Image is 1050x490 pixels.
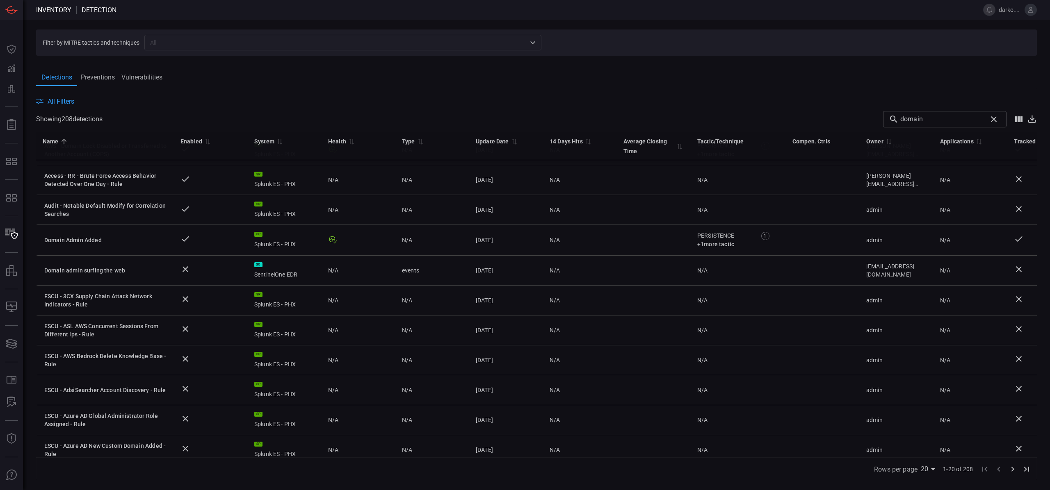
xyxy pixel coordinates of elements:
[978,465,992,472] span: Go to first page
[469,195,543,225] td: [DATE]
[469,375,543,405] td: [DATE]
[697,177,708,183] span: N/A
[550,387,560,393] span: N/A
[44,202,167,218] div: Audit - Notable Default Modify for Correlation Searches
[328,206,338,214] span: N/A
[402,177,412,183] span: N/A
[180,136,202,146] div: Enabled
[2,59,21,79] button: Detections
[940,267,950,274] span: N/A
[697,231,752,240] div: Persistence
[697,327,708,333] span: N/A
[866,416,927,424] div: admin
[866,386,927,394] div: admin
[2,465,21,485] button: Ask Us A Question
[2,115,21,135] button: Reports
[883,138,893,145] span: Sort by Owner ascending
[328,326,338,334] span: N/A
[254,352,262,357] div: SP
[43,136,59,146] div: Name
[44,172,167,188] div: Access - RR - Brute Force Access Behavior Detected Over One Day - Rule
[974,138,984,145] span: Sort by Applications descending
[254,322,262,327] div: SP
[1006,462,1020,476] button: Go to next page
[697,447,708,453] span: N/A
[697,357,708,363] span: N/A
[866,296,927,304] div: admin
[1011,111,1027,127] button: Show/Hide columns
[1020,462,1034,476] button: Go to last page
[697,297,708,304] span: N/A
[1014,136,1036,146] div: Tracked
[866,446,927,454] div: admin
[992,465,1006,472] span: Go to previous page
[940,206,950,213] span: N/A
[254,412,315,428] div: Splunk ES - PHX
[2,370,21,390] button: Rule Catalog
[550,237,560,243] span: N/A
[2,39,21,59] button: Dashboard
[44,442,167,458] div: ESCU - Azure AD New Custom Domain Added - Rule
[550,297,560,304] span: N/A
[550,136,583,146] div: 14 Days Hits
[118,69,166,86] button: Vulnerabilities
[943,465,973,473] span: 1-20 of 208
[328,296,338,304] span: N/A
[346,138,356,145] span: Sort by Health ascending
[940,357,950,363] span: N/A
[254,322,315,338] div: Splunk ES - PHX
[866,136,883,146] div: Owner
[874,465,918,474] label: Rows per page
[44,386,167,394] div: ESCU - AdsiSearcher Account Discovery - Rule
[254,442,315,458] div: Splunk ES - PHX
[36,115,103,123] span: Showing 208 detection s
[761,232,769,240] div: 1
[792,136,830,146] div: Compen. Ctrls
[254,172,315,188] div: Splunk ES - PHX
[274,138,284,145] span: Sort by System ascending
[43,39,139,46] span: Filter by MITRE tactics and techniques
[254,412,262,417] div: SP
[550,206,560,213] span: N/A
[469,165,543,195] td: [DATE]
[940,447,950,453] span: N/A
[254,442,262,447] div: SP
[623,136,674,156] div: Average Closing Time
[254,382,315,398] div: Splunk ES - PHX
[36,70,77,87] button: Detections
[59,138,68,145] span: Sorted by Name ascending
[509,138,519,145] span: Sort by Update Date descending
[2,152,21,171] button: MITRE - Exposures
[550,357,560,363] span: N/A
[550,327,560,333] span: N/A
[402,387,412,393] span: N/A
[254,202,315,218] div: Splunk ES - PHX
[674,143,684,150] span: Sort by Average Closing Time descending
[2,297,21,317] button: Compliance Monitoring
[44,322,167,338] div: ESCU - ASL AWS Concurrent Sessions From Different Ips - Rule
[697,417,708,423] span: N/A
[940,387,950,393] span: N/A
[254,292,315,309] div: Splunk ES - PHX
[900,111,984,127] input: Search
[866,262,927,279] div: CUS_TER_230427_09_04_55_79809cc39f063b6caf06f10afae1967b48ba830a@deleted.com
[469,315,543,345] td: [DATE]
[415,138,425,145] span: Sort by Type descending
[469,405,543,435] td: [DATE]
[402,206,412,213] span: N/A
[2,392,21,412] button: ALERT ANALYSIS
[254,202,262,206] div: SP
[2,188,21,208] button: MITRE - Detection Posture
[36,98,74,105] button: All Filters
[697,267,708,274] span: N/A
[402,327,412,333] span: N/A
[254,172,262,177] div: SP
[254,262,315,279] div: SentinelOne EDR
[940,327,950,333] span: N/A
[1036,138,1045,145] span: Sort by Tracked descending
[469,435,543,465] td: [DATE]
[36,6,71,14] span: Inventory
[697,136,744,146] div: Tactic/Technique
